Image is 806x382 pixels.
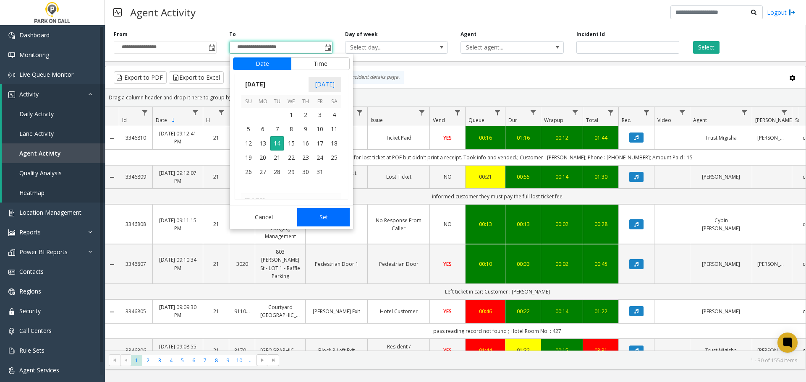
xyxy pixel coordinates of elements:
[757,134,787,142] a: [PERSON_NAME]
[142,355,154,366] span: Page 2
[105,107,806,351] div: Data table
[605,107,617,118] a: Total Filter Menu
[695,216,747,232] a: Cybin [PERSON_NAME]
[229,31,236,38] label: To
[245,355,256,366] span: Page 11
[284,108,298,122] span: 1
[8,288,15,295] img: 'icon'
[270,151,284,165] td: Tuesday, October 21, 2025
[546,346,578,354] a: 00:15
[510,220,536,228] div: 00:13
[259,357,266,364] span: Go to the next page
[114,71,167,84] button: Export to PDF
[695,307,747,315] a: [PERSON_NAME]
[471,260,500,268] a: 00:10
[124,260,147,268] a: 3346807
[528,107,539,118] a: Dur Filter Menu
[313,165,327,179] td: Friday, October 31, 2025
[546,220,578,228] div: 00:02
[510,173,536,181] a: 00:55
[208,260,224,268] a: 21
[19,287,41,295] span: Regions
[105,90,806,105] div: Drag a column header and drop it here to group by that column
[8,91,15,98] img: 'icon'
[8,229,15,236] img: 'icon'
[576,31,605,38] label: Incident Id
[313,136,327,151] span: 17
[234,346,250,354] a: 817001
[323,42,332,53] span: Toggle popup
[546,260,578,268] a: 00:02
[241,78,269,91] span: [DATE]
[124,220,147,228] a: 3346808
[165,355,177,366] span: Page 4
[156,117,167,124] span: Date
[124,307,147,315] a: 3346805
[313,108,327,122] td: Friday, October 3, 2025
[510,134,536,142] div: 01:16
[416,107,428,118] a: Issue Filter Menu
[298,122,313,136] td: Thursday, October 9, 2025
[256,122,270,136] span: 6
[113,2,122,23] img: pageIcon
[8,32,15,39] img: 'icon'
[588,173,613,181] div: 01:30
[443,347,452,354] span: YES
[19,268,44,275] span: Contacts
[311,260,362,268] a: Pedestrian Door 1
[510,307,536,315] div: 00:22
[256,136,270,151] span: 13
[2,104,105,124] a: Daily Activity
[695,173,747,181] a: [PERSON_NAME]
[510,260,536,268] a: 00:33
[297,208,350,226] button: Set
[588,134,613,142] a: 01:44
[270,136,284,151] td: Tuesday, October 14, 2025
[452,107,463,118] a: Vend Filter Menu
[313,108,327,122] span: 3
[158,130,198,146] a: [DATE] 09:12:41 PM
[309,77,341,92] span: [DATE]
[755,117,793,124] span: [PERSON_NAME]
[510,346,536,354] div: 01:32
[19,110,54,118] span: Daily Activity
[256,165,270,179] span: 27
[19,169,62,177] span: Quality Analysis
[19,130,54,138] span: Lane Activity
[327,151,341,165] td: Saturday, October 25, 2025
[233,57,291,70] button: Date tab
[373,343,424,359] a: Resident / Tenant/Gym Pass
[177,355,188,366] span: Page 5
[298,95,313,108] th: Th
[570,107,581,118] a: Wrapup Filter Menu
[8,269,15,275] img: 'icon'
[544,117,563,124] span: Wrapup
[114,31,128,38] label: From
[313,165,327,179] span: 31
[588,260,613,268] a: 00:45
[284,136,298,151] span: 15
[327,108,341,122] td: Saturday, October 4, 2025
[284,95,298,108] th: We
[284,357,797,364] kendo-pager-info: 1 - 30 of 1554 items
[757,260,787,268] a: [PERSON_NAME]
[298,151,313,165] td: Thursday, October 23, 2025
[208,134,224,142] a: 21
[298,165,313,179] span: 30
[373,260,424,268] a: Pedestrian Door
[588,220,613,228] div: 00:28
[313,151,327,165] td: Friday, October 24, 2025
[2,183,105,203] a: Heatmap
[270,95,284,108] th: Tu
[546,307,578,315] a: 00:14
[211,355,222,366] span: Page 8
[241,136,256,151] span: 12
[373,216,424,232] a: No Response From Caller
[443,308,452,315] span: YES
[327,136,341,151] span: 18
[586,117,598,124] span: Total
